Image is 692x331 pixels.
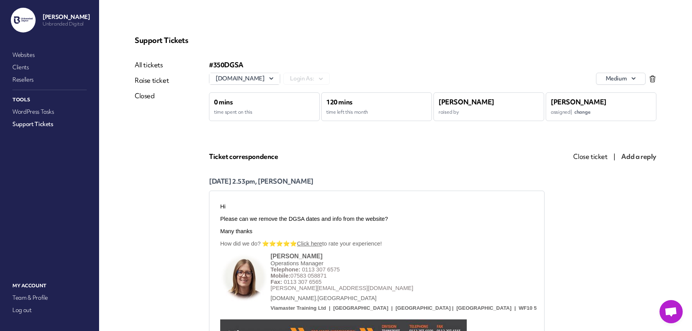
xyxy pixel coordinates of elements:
[573,152,607,161] span: Close ticket
[596,73,646,85] div: Click to change priority
[209,152,278,161] span: Ticket correspondence
[85,66,123,72] a: 0113 307 6575
[613,152,615,161] span: |
[574,109,590,115] span: change
[3,3,316,9] p: Hi
[11,74,88,85] a: Resellers
[3,15,316,22] p: Please can we remove the DGSA dates and info from the website?
[209,73,280,84] button: [DOMAIN_NAME]
[43,21,90,27] p: Unbranded Digital
[53,91,159,101] td: .[GEOGRAPHIC_DATA]
[209,177,545,186] p: [DATE] 2.53pm, [PERSON_NAME]
[11,292,88,303] a: Team & Profile
[438,97,494,106] span: [PERSON_NAME]
[214,109,252,115] span: time spent on this
[659,300,683,323] a: Open chat
[326,97,353,106] span: 120 mins
[53,60,106,66] td: Operations Manager
[11,49,88,60] a: Websites
[3,154,488,177] td: This email (and any documents and files transmitted with it) is confidential and intended solely ...
[649,75,656,83] div: Click to delete ticket
[596,73,646,85] button: medium
[11,106,88,117] a: WordPress Tasks
[214,97,233,106] span: 0 mins
[67,78,104,85] a: 0113 307 6565
[53,105,326,111] span: Viamaster Training Ltd | [GEOGRAPHIC_DATA] | [GEOGRAPHIC_DATA] | [GEOGRAPHIC_DATA] | WF10 5PZ
[209,60,656,70] div: #350 DGSA
[283,73,330,85] button: Login As:
[551,109,590,115] span: assigned
[11,119,88,130] a: Support Tickets
[570,109,572,115] span: |
[11,305,88,316] a: Log out
[621,152,656,161] span: Add a reply
[3,34,165,53] td: How did we do? ⭐⭐⭐⭐⭐ to rate your experience!
[11,62,88,73] a: Clients
[53,72,326,78] td: Mobile:
[11,95,88,105] p: Tools
[3,28,316,34] p: Many thanks
[80,40,105,46] a: Click here
[135,36,656,45] p: Support Tickets
[73,72,110,78] a: 07583 058871
[53,78,65,85] span: Fax:
[438,109,459,115] span: raised by
[53,95,99,101] a: [DOMAIN_NAME]
[53,53,106,60] td: [PERSON_NAME]
[135,91,169,101] a: Closed
[135,76,169,85] a: Raise ticket
[551,97,606,106] span: [PERSON_NAME]
[326,109,368,115] span: time left this month
[135,60,169,70] a: All tickets
[11,281,88,291] p: My Account
[53,66,83,72] span: Telephone:
[53,85,196,91] a: [PERSON_NAME][EMAIL_ADDRESS][DOMAIN_NAME]
[43,13,90,21] p: [PERSON_NAME]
